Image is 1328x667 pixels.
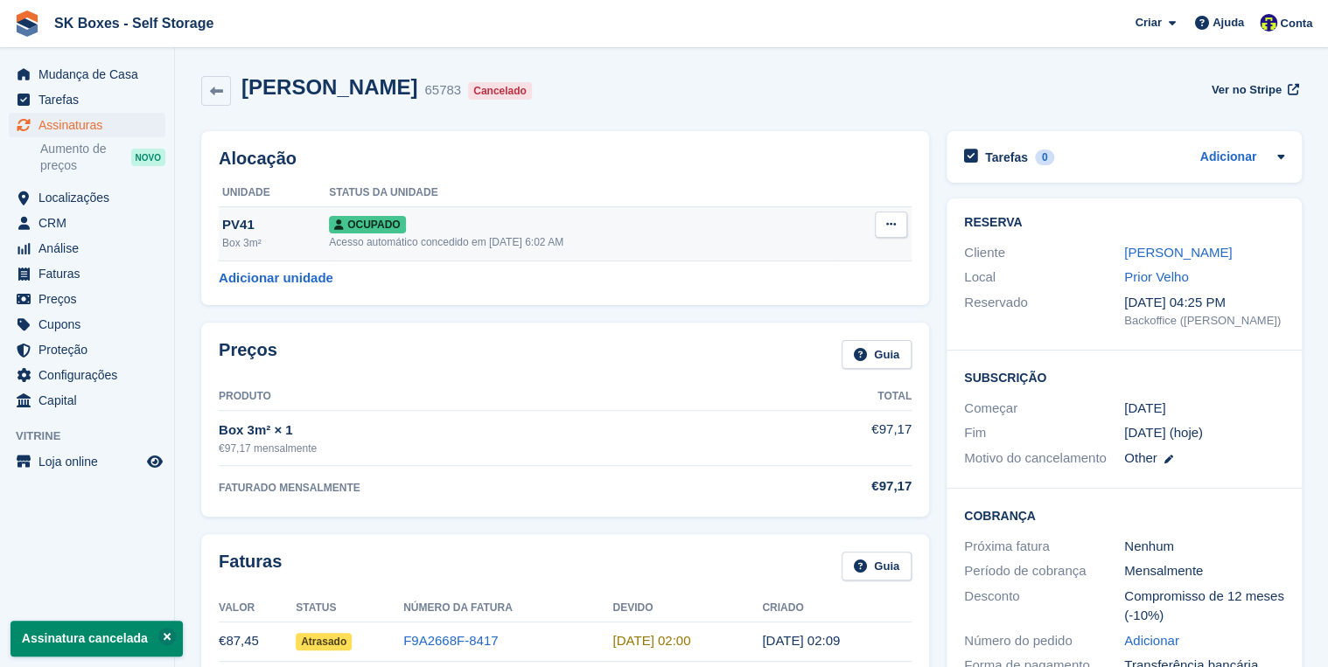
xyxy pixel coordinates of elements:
[38,449,143,474] span: Loja online
[964,506,1284,524] h2: Cobrança
[1124,631,1179,651] a: Adicionar
[1124,561,1284,581] div: Mensalmente
[38,113,143,137] span: Assinaturas
[38,211,143,235] span: CRM
[296,633,352,650] span: Atrasado
[38,185,143,210] span: Localizações
[964,423,1124,443] div: Fim
[9,363,165,387] a: menu
[38,287,143,311] span: Preços
[403,633,498,648] a: F9A2668F-8417
[9,449,165,474] a: menu
[964,537,1124,557] div: Próxima fatura
[219,420,758,441] div: Box 3m² × 1
[964,631,1124,651] div: Número do pedido
[222,235,329,251] div: Box 3m²
[219,552,282,580] h2: Faturas
[964,243,1124,263] div: Cliente
[468,82,532,100] div: Cancelado
[758,476,912,497] div: €97,17
[219,383,758,411] th: Produto
[1124,399,1165,419] time: 2025-01-01 01:00:00 UTC
[9,87,165,112] a: menu
[964,448,1124,469] div: Motivo do cancelamento
[38,261,143,286] span: Faturas
[1124,245,1232,260] a: [PERSON_NAME]
[9,113,165,137] a: menu
[964,561,1124,581] div: Período de cobrança
[9,261,165,286] a: menu
[762,633,840,648] time: 2025-08-01 01:09:14 UTC
[38,388,143,413] span: Capital
[219,594,296,622] th: Valor
[131,149,165,166] div: NOVO
[9,211,165,235] a: menu
[842,552,912,580] a: Guia
[9,62,165,87] a: menu
[329,216,405,233] span: Ocupado
[9,312,165,337] a: menu
[1205,75,1302,104] a: Ver no Stripe
[1124,312,1284,330] div: Backoffice ([PERSON_NAME])
[40,141,131,174] span: Aumento de preços
[964,216,1284,230] h2: Reserva
[1035,149,1055,165] div: 0
[38,363,143,387] span: Configurações
[219,480,758,496] div: FATURADO MENSALMENTE
[1212,81,1282,99] span: Ver no Stripe
[964,587,1124,626] div: Desconto
[9,185,165,210] a: menu
[47,9,220,38] a: SK Boxes - Self Storage
[40,140,165,175] a: Aumento de preços NOVO
[222,215,329,235] div: PV41
[219,268,333,288] a: Adicionar unidade
[38,337,143,362] span: Proteção
[10,621,183,657] p: Assinatura cancelada
[1124,537,1284,557] div: Nenhum
[241,75,417,99] h2: [PERSON_NAME]
[612,633,690,648] time: 2025-08-02 01:00:00 UTC
[403,594,612,622] th: Número da fatura
[758,410,912,465] td: €97,17
[612,594,762,622] th: Devido
[219,441,758,456] div: €97,17 mensalmente
[964,293,1124,330] div: Reservado
[985,149,1028,165] h2: Tarefas
[758,383,912,411] th: Total
[144,451,165,472] a: Loja de pré-visualização
[219,622,296,661] td: €87,45
[219,340,277,369] h2: Preços
[38,87,143,112] span: Tarefas
[9,337,165,362] a: menu
[9,236,165,261] a: menu
[1260,14,1277,31] img: Rita Ferreira
[329,179,833,207] th: Status da unidade
[762,594,912,622] th: Criado
[329,234,833,250] div: Acesso automático concedido em [DATE] 6:02 AM
[38,62,143,87] span: Mudança de Casa
[16,427,174,445] span: Vitrine
[1124,587,1284,626] div: Compromisso de 12 meses (-10%)
[1280,15,1312,32] span: Conta
[1213,14,1244,31] span: Ajuda
[424,80,461,101] div: 65783
[1135,14,1161,31] span: Criar
[964,368,1284,386] h2: Subscrição
[9,388,165,413] a: menu
[964,267,1124,288] div: Local
[9,287,165,311] a: menu
[1124,425,1203,440] span: [DATE] (hoje)
[1124,293,1284,313] div: [DATE] 04:25 PM
[219,179,329,207] th: Unidade
[1124,269,1188,284] a: Prior Velho
[1199,148,1256,168] a: Adicionar
[964,399,1124,419] div: Começar
[1124,450,1157,465] span: Other
[38,312,143,337] span: Cupons
[296,594,403,622] th: Status
[14,10,40,37] img: stora-icon-8386f47178a22dfd0bd8f6a31ec36ba5ce8667c1dd55bd0f319d3a0aa187defe.svg
[842,340,912,369] a: Guia
[38,236,143,261] span: Análise
[219,149,912,169] h2: Alocação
